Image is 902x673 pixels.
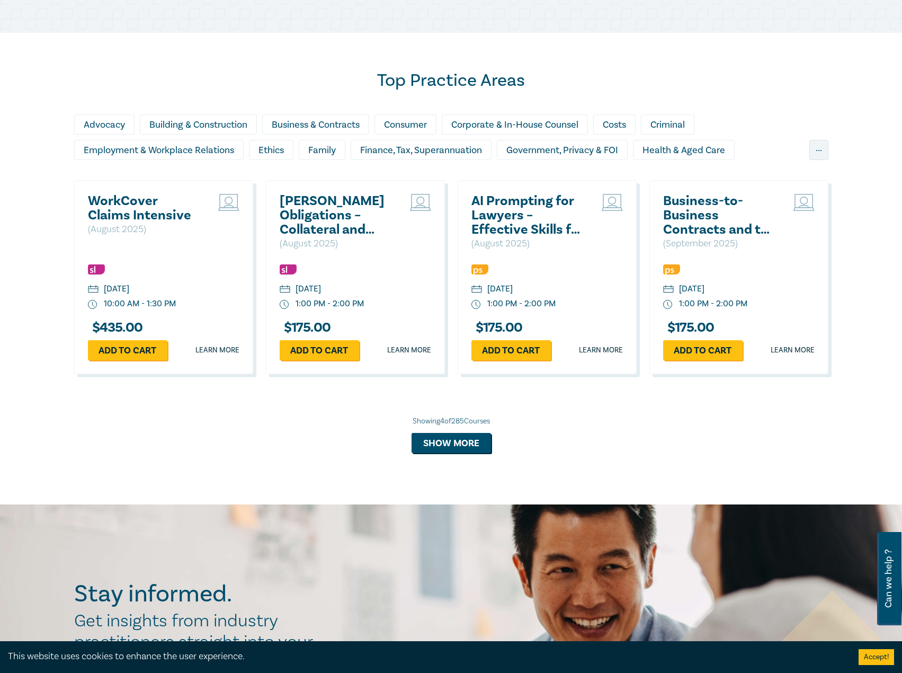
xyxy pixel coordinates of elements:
img: calendar [88,285,99,295]
img: watch [663,300,673,309]
img: watch [471,300,481,309]
img: Live Stream [218,194,239,211]
div: Corporate & In-House Counsel [442,114,588,135]
div: Intellectual Property [210,165,316,185]
img: Live Stream [410,194,431,211]
div: Advocacy [74,114,135,135]
div: Personal Injury & Medico-Legal [540,165,689,185]
h3: $ 175.00 [663,321,715,335]
a: Add to cart [88,340,167,360]
a: Add to cart [280,340,359,360]
a: Learn more [771,345,815,356]
a: Add to cart [663,340,743,360]
div: 1:00 PM - 2:00 PM [487,298,556,310]
div: ... [809,140,828,160]
h3: $ 175.00 [280,321,331,335]
a: Learn more [579,345,623,356]
div: [DATE] [679,283,704,295]
div: Litigation & Dispute Resolution [321,165,470,185]
div: 1:00 PM - 2:00 PM [679,298,747,310]
img: calendar [471,285,482,295]
div: Showing 4 of 285 Courses [74,416,828,427]
h2: Stay informed. [74,580,324,608]
p: ( September 2025 ) [663,237,777,251]
div: Costs [593,114,636,135]
a: Learn more [387,345,431,356]
img: Professional Skills [471,264,488,274]
a: Add to cart [471,340,551,360]
div: 1:00 PM - 2:00 PM [296,298,364,310]
div: Criminal [641,114,694,135]
div: [DATE] [296,283,321,295]
button: Accept cookies [859,649,894,665]
h3: $ 435.00 [88,321,143,335]
div: Finance, Tax, Superannuation [351,140,492,160]
h3: $ 175.00 [471,321,523,335]
div: Business & Contracts [262,114,369,135]
img: Live Stream [602,194,623,211]
a: WorkCover Claims Intensive [88,194,202,223]
p: ( August 2025 ) [280,237,394,251]
p: ( August 2025 ) [88,223,202,236]
div: Ethics [249,140,293,160]
div: Consumer [374,114,436,135]
div: Health & Aged Care [633,140,735,160]
div: [DATE] [487,283,513,295]
img: calendar [663,285,674,295]
img: Substantive Law [280,264,297,274]
div: Family [299,140,345,160]
div: Employment & Workplace Relations [74,140,244,160]
img: watch [280,300,289,309]
div: Building & Construction [140,114,257,135]
a: AI Prompting for Lawyers – Effective Skills for Legal Practice [471,194,585,237]
img: Substantive Law [88,264,105,274]
div: Government, Privacy & FOI [497,140,628,160]
div: This website uses cookies to enhance the user experience. [8,650,843,663]
div: Insolvency & Restructuring [74,165,205,185]
div: Migration [475,165,534,185]
h2: Top Practice Areas [74,70,828,91]
img: calendar [280,285,290,295]
a: Learn more [195,345,239,356]
img: Live Stream [793,194,815,211]
div: [DATE] [104,283,129,295]
p: ( August 2025 ) [471,237,585,251]
a: Business-to-Business Contracts and the ACL: What Every Drafter Needs to Know [663,194,777,237]
span: Can we help ? [883,538,894,619]
button: Show more [412,433,491,453]
a: [PERSON_NAME] Obligations – Collateral and Strategic Uses [280,194,394,237]
div: 10:00 AM - 1:30 PM [104,298,176,310]
img: Professional Skills [663,264,680,274]
img: watch [88,300,97,309]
